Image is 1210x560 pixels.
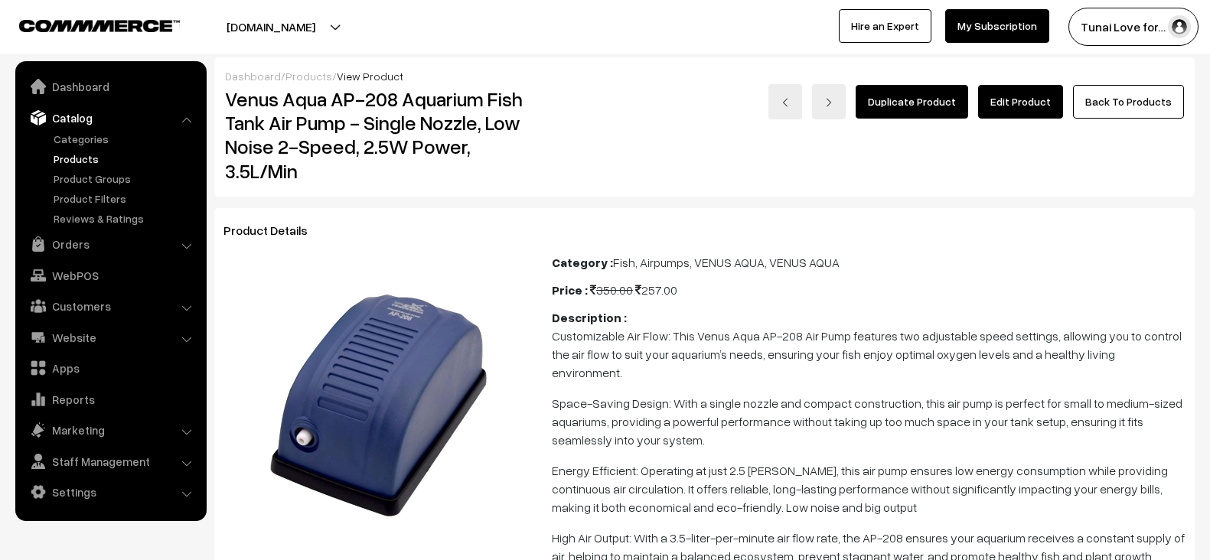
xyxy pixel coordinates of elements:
a: Website [19,324,201,351]
img: right-arrow.png [824,98,833,107]
a: Back To Products [1073,85,1184,119]
a: Customers [19,292,201,320]
a: Products [50,151,201,167]
span: Product Details [223,223,326,238]
a: Dashboard [225,70,281,83]
button: Tunai Love for… [1068,8,1199,46]
span: View Product [337,70,403,83]
p: Space-Saving Design: With a single nozzle and compact construction, this air pump is perfect for ... [552,394,1186,449]
a: Duplicate Product [856,85,968,119]
a: Settings [19,478,201,506]
a: Product Filters [50,190,201,207]
a: Reviews & Ratings [50,210,201,226]
p: Energy Efficient: Operating at just 2.5 [PERSON_NAME], this air pump ensures low energy consumpti... [552,461,1186,516]
a: Product Groups [50,171,201,187]
a: Apps [19,354,201,382]
a: Categories [50,131,201,147]
a: Orders [19,230,201,258]
img: COMMMERCE [19,20,180,31]
a: Marketing [19,416,201,444]
a: Catalog [19,104,201,132]
img: 1755079532547651jyaKKRDQL_SL1500_.jpg [230,259,525,555]
b: Price : [552,282,588,298]
a: Reports [19,386,201,413]
a: Dashboard [19,73,201,100]
div: 257.00 [552,281,1186,299]
a: WebPOS [19,262,201,289]
button: [DOMAIN_NAME] [173,8,369,46]
a: Hire an Expert [839,9,931,43]
a: My Subscription [945,9,1049,43]
a: Edit Product [978,85,1063,119]
a: COMMMERCE [19,15,153,34]
div: Fish, Airpumps, VENUS AQUA, VENUS AQUA [552,253,1186,272]
span: 350.00 [590,282,633,298]
h2: Venus Aqua AP-208 Aquarium Fish Tank Air Pump - Single Nozzle, Low Noise 2-Speed, 2.5W Power, 3.5... [225,87,530,183]
a: Products [285,70,332,83]
div: / / [225,68,1184,84]
a: Staff Management [19,448,201,475]
img: left-arrow.png [781,98,790,107]
img: user [1168,15,1191,38]
b: Description : [552,310,627,325]
b: Category : [552,255,613,270]
p: Customizable Air Flow: This Venus Aqua AP-208 Air Pump features two adjustable speed settings, al... [552,327,1186,382]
